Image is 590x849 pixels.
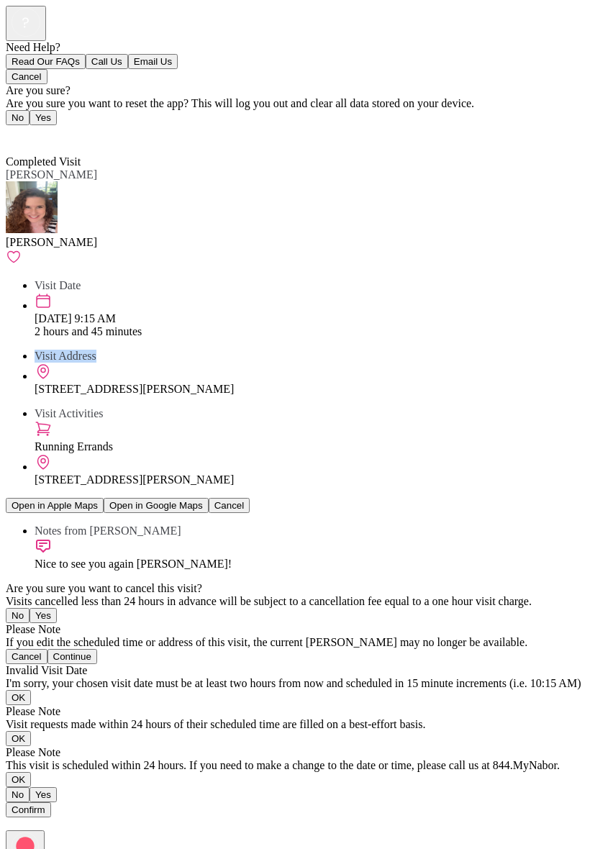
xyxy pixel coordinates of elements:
[6,718,584,731] div: Visit requests made within 24 hours of their scheduled time are filled on a best-effort basis.
[6,54,86,69] button: Read Our FAQs
[104,498,209,513] button: Open in Google Maps
[6,168,97,181] span: [PERSON_NAME]
[35,525,181,537] span: Notes from [PERSON_NAME]
[29,787,57,802] button: Yes
[209,498,250,513] button: Cancel
[6,498,104,513] button: Open in Apple Maps
[47,649,97,664] button: Continue
[35,279,81,291] span: Visit Date
[6,636,584,649] div: If you edit the scheduled time or address of this visit, the current [PERSON_NAME] may no longer ...
[6,608,29,623] button: No
[6,155,81,168] span: Completed Visit
[86,54,128,69] button: Call Us
[35,473,584,486] div: [STREET_ADDRESS][PERSON_NAME]
[29,608,57,623] button: Yes
[6,802,51,817] button: Confirm
[6,41,584,54] div: Need Help?
[14,130,38,142] span: Back
[35,440,584,453] div: Running Errands
[6,236,584,249] div: [PERSON_NAME]
[6,110,29,125] button: No
[35,558,584,571] div: Nice to see you again [PERSON_NAME]!
[6,595,584,608] div: Visits cancelled less than 24 hours in advance will be subject to a cancellation fee equal to a o...
[6,130,38,142] a: Back
[6,69,47,84] button: Cancel
[35,325,584,338] div: 2 hours and 45 minutes
[29,110,57,125] button: Yes
[6,623,584,636] div: Please Note
[35,383,584,396] div: [STREET_ADDRESS][PERSON_NAME]
[6,181,58,233] img: avatar
[6,787,29,802] button: No
[6,84,584,97] div: Are you sure?
[35,312,584,325] div: [DATE] 9:15 AM
[6,664,584,677] div: Invalid Visit Date
[6,705,584,718] div: Please Note
[6,677,584,690] div: I'm sorry, your chosen visit date must be at least two hours from now and scheduled in 15 minute ...
[6,690,31,705] button: OK
[35,407,103,419] span: Visit Activities
[6,759,584,772] div: This visit is scheduled within 24 hours. If you need to make a change to the date or time, please...
[128,54,178,69] button: Email Us
[6,731,31,746] button: OK
[6,746,584,759] div: Please Note
[6,772,31,787] button: OK
[35,350,96,362] span: Visit Address
[6,582,584,595] div: Are you sure you want to cancel this visit?
[6,97,584,110] div: Are you sure you want to reset the app? This will log you out and clear all data stored on your d...
[6,649,47,664] button: Cancel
